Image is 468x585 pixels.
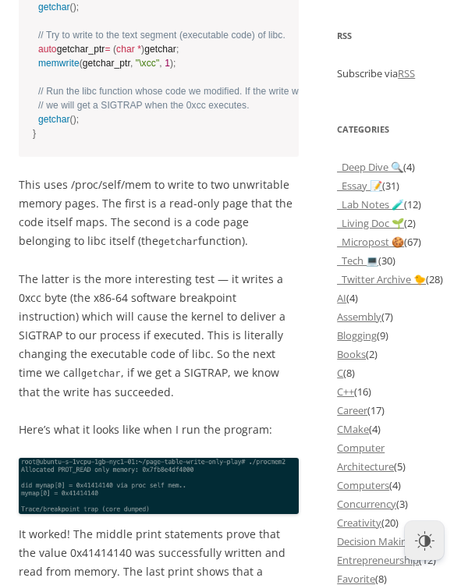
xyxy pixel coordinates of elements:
a: Assembly [337,310,381,324]
a: RSS [398,66,415,80]
span: "\xcc" [136,58,159,69]
li: (2) [337,214,449,232]
a: Computers [337,478,389,492]
span: ) [170,58,173,69]
span: ; [76,114,79,125]
a: _Deep Dive 🔍 [337,160,403,174]
span: ) [73,114,76,125]
li: (2) [337,345,449,363]
span: getchar [38,114,70,125]
a: _Tech 💻 [337,253,378,268]
a: C++ [337,385,354,399]
p: This uses /proc/self/mem to write to two unwritable memory pages. The first is a read-only page t... [19,175,299,251]
li: (12) [337,195,449,214]
p: Subscribe via [337,64,449,83]
a: C [337,366,343,380]
a: Blogging [337,328,377,342]
span: , [159,58,161,69]
a: CMake [337,422,369,436]
a: _Lab Notes 🧪 [337,197,404,211]
li: (16) [337,382,449,401]
span: ; [173,58,175,69]
a: Career [337,403,367,417]
span: , [130,58,133,69]
li: (5) [337,438,449,476]
span: // Run the libc function whose code we modified. If the write worked, [38,86,325,97]
li: (7) [337,307,449,326]
span: ( [113,44,116,55]
span: getchar [38,2,70,12]
li: (4) [337,158,449,176]
span: ; [76,2,79,12]
span: } [33,128,36,139]
span: ( [80,58,83,69]
span: char [116,44,135,55]
a: _Living Doc 🌱 [337,216,404,230]
li: (17) [337,401,449,420]
span: // Try to write to the text segment (executable code) of libc. [38,30,285,41]
a: Entrepreneurship [337,553,419,567]
li: (31) [337,176,449,195]
li: (30) [337,251,449,270]
li: (67) [337,232,449,251]
a: Decision Making [337,534,413,548]
a: Books [337,347,366,361]
span: ) [141,44,144,55]
li: (20) [337,513,449,532]
span: 1 [165,58,170,69]
a: Computer Architecture [337,441,394,473]
span: ) [73,2,76,12]
li: (12) [337,551,449,569]
li: (8) [337,363,449,382]
h3: RSS [337,27,449,45]
li: (1) [337,532,449,551]
h3: Categories [337,120,449,139]
code: getchar [158,236,198,247]
p: Here’s what it looks like when I run the program: [19,420,299,439]
a: _Micropost 🍪 [337,235,404,249]
span: ; [176,44,179,55]
a: Concurrency [337,497,396,511]
a: Creativity [337,516,381,530]
li: (4) [337,420,449,438]
span: = [105,44,110,55]
span: memwrite [38,58,80,69]
span: ( [70,2,73,12]
li: (9) [337,326,449,345]
a: _Essay 📝 [337,179,382,193]
a: AI [337,291,346,305]
li: (28) [337,270,449,289]
li: (4) [337,289,449,307]
code: getchar [81,368,121,379]
span: // we will get a SIGTRAP when the 0xcc executes. [38,100,250,111]
span: ( [70,114,73,125]
span: auto [38,44,57,55]
li: (3) [337,495,449,513]
a: _Twitter Archive 🐤 [337,272,426,286]
li: (4) [337,476,449,495]
p: The latter is the more interesting test — it writes a 0xcc byte (the x86-64 software breakpoint i... [19,270,299,402]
